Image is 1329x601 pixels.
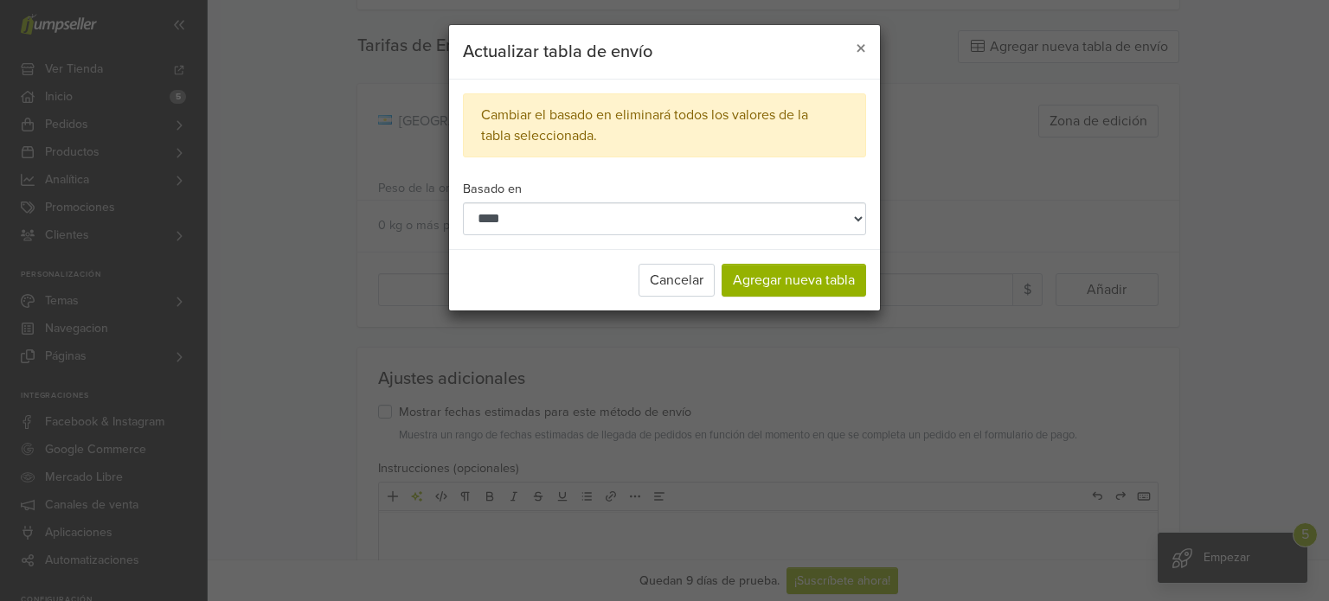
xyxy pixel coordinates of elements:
button: Cancelar [639,264,715,297]
label: Basado en [463,180,522,199]
button: Agregar nueva tabla [722,264,866,297]
h5: Actualizar tabla de envío [463,39,652,65]
span: × [856,36,866,61]
button: Close [842,25,880,74]
div: Cambiar el basado en eliminará todos los valores de la tabla seleccionada. [481,106,808,144]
